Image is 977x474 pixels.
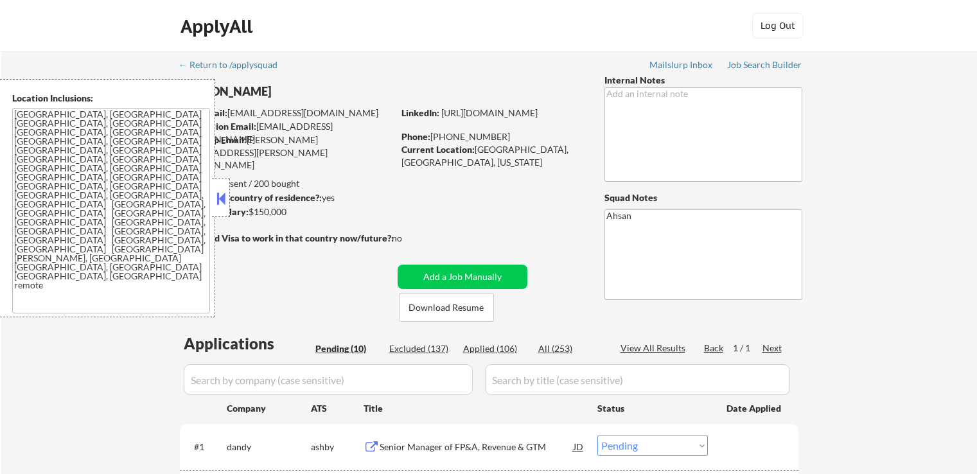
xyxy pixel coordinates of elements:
[311,441,364,453] div: ashby
[180,120,393,145] div: [EMAIL_ADDRESS][DOMAIN_NAME]
[392,232,428,245] div: no
[441,107,538,118] a: [URL][DOMAIN_NAME]
[649,60,714,69] div: Mailslurp Inbox
[463,342,527,355] div: Applied (106)
[752,13,804,39] button: Log Out
[184,336,311,351] div: Applications
[733,342,762,355] div: 1 / 1
[180,15,256,37] div: ApplyAll
[180,83,444,100] div: [PERSON_NAME]
[380,441,574,453] div: Senior Manager of FP&A, Revenue & GTM
[180,134,393,171] div: [PERSON_NAME][EMAIL_ADDRESS][PERSON_NAME][DOMAIN_NAME]
[398,265,527,289] button: Add a Job Manually
[762,342,783,355] div: Next
[179,191,389,204] div: yes
[184,364,473,395] input: Search by company (case sensitive)
[401,144,475,155] strong: Current Location:
[364,402,585,415] div: Title
[401,130,583,143] div: [PHONE_NUMBER]
[727,60,802,73] a: Job Search Builder
[621,342,689,355] div: View All Results
[401,107,439,118] strong: LinkedIn:
[227,441,311,453] div: dandy
[179,206,393,218] div: $150,000
[485,364,790,395] input: Search by title (case sensitive)
[572,435,585,458] div: JD
[649,60,714,73] a: Mailslurp Inbox
[401,143,583,168] div: [GEOGRAPHIC_DATA], [GEOGRAPHIC_DATA], [US_STATE]
[180,107,393,119] div: [EMAIL_ADDRESS][DOMAIN_NAME]
[389,342,453,355] div: Excluded (137)
[12,92,210,105] div: Location Inclusions:
[604,191,802,204] div: Squad Notes
[180,233,394,243] strong: Will need Visa to work in that country now/future?:
[597,396,708,419] div: Status
[604,74,802,87] div: Internal Notes
[179,60,290,69] div: ← Return to /applysquad
[401,131,430,142] strong: Phone:
[704,342,725,355] div: Back
[179,177,393,190] div: 106 sent / 200 bought
[315,342,380,355] div: Pending (10)
[227,402,311,415] div: Company
[311,402,364,415] div: ATS
[538,342,603,355] div: All (253)
[179,192,322,203] strong: Can work in country of residence?:
[179,60,290,73] a: ← Return to /applysquad
[726,402,783,415] div: Date Applied
[727,60,802,69] div: Job Search Builder
[399,293,494,322] button: Download Resume
[194,441,216,453] div: #1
